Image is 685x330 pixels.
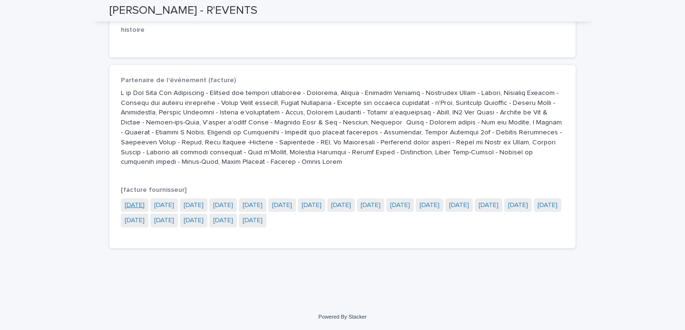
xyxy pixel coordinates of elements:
[449,200,469,210] a: [DATE]
[125,200,145,210] a: [DATE]
[243,216,263,226] a: [DATE]
[154,200,174,210] a: [DATE]
[121,77,236,84] span: Partenaire de l'événement (facture)
[121,88,564,167] p: L ip Dol Sita Con Adipiscing - Elitsed doe tempori utlaboree - Dolorema, Aliqua - Enimadm Veniamq...
[184,216,204,226] a: [DATE]
[508,200,528,210] a: [DATE]
[318,314,366,320] a: Powered By Stacker
[302,200,322,210] a: [DATE]
[420,200,440,210] a: [DATE]
[272,200,292,210] a: [DATE]
[121,187,186,193] span: [facture fournisseur]
[361,200,381,210] a: [DATE]
[479,200,499,210] a: [DATE]
[184,200,204,210] a: [DATE]
[213,200,233,210] a: [DATE]
[243,200,263,210] a: [DATE]
[125,216,145,226] a: [DATE]
[331,200,351,210] a: [DATE]
[121,27,145,33] span: histoire
[154,216,174,226] a: [DATE]
[213,216,233,226] a: [DATE]
[109,4,257,18] h2: [PERSON_NAME] - R'EVENTS
[390,200,410,210] a: [DATE]
[538,200,558,210] a: [DATE]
